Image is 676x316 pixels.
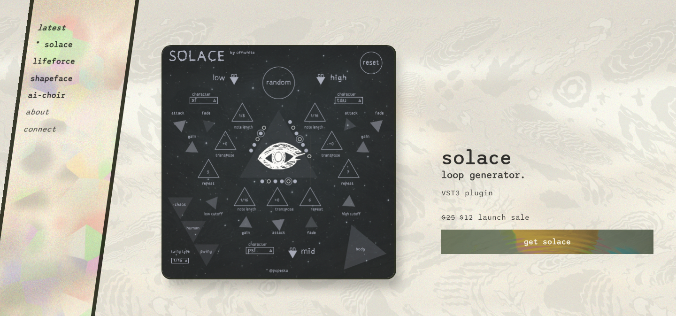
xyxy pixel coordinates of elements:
[32,57,76,66] button: lifeforce
[161,45,396,279] img: solace.0d278a0e.png
[30,74,74,83] button: shapeface
[441,170,526,181] h3: loop generator.
[27,91,66,100] button: ai-choir
[459,213,530,222] p: $12 launch sale
[25,108,50,117] button: about
[35,40,74,49] button: * solace
[441,188,493,198] p: VST3 plugin
[441,213,455,222] p: $25
[23,124,57,134] button: connect
[37,23,67,32] button: latest
[441,230,653,254] a: get solace
[441,62,512,170] h2: solace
